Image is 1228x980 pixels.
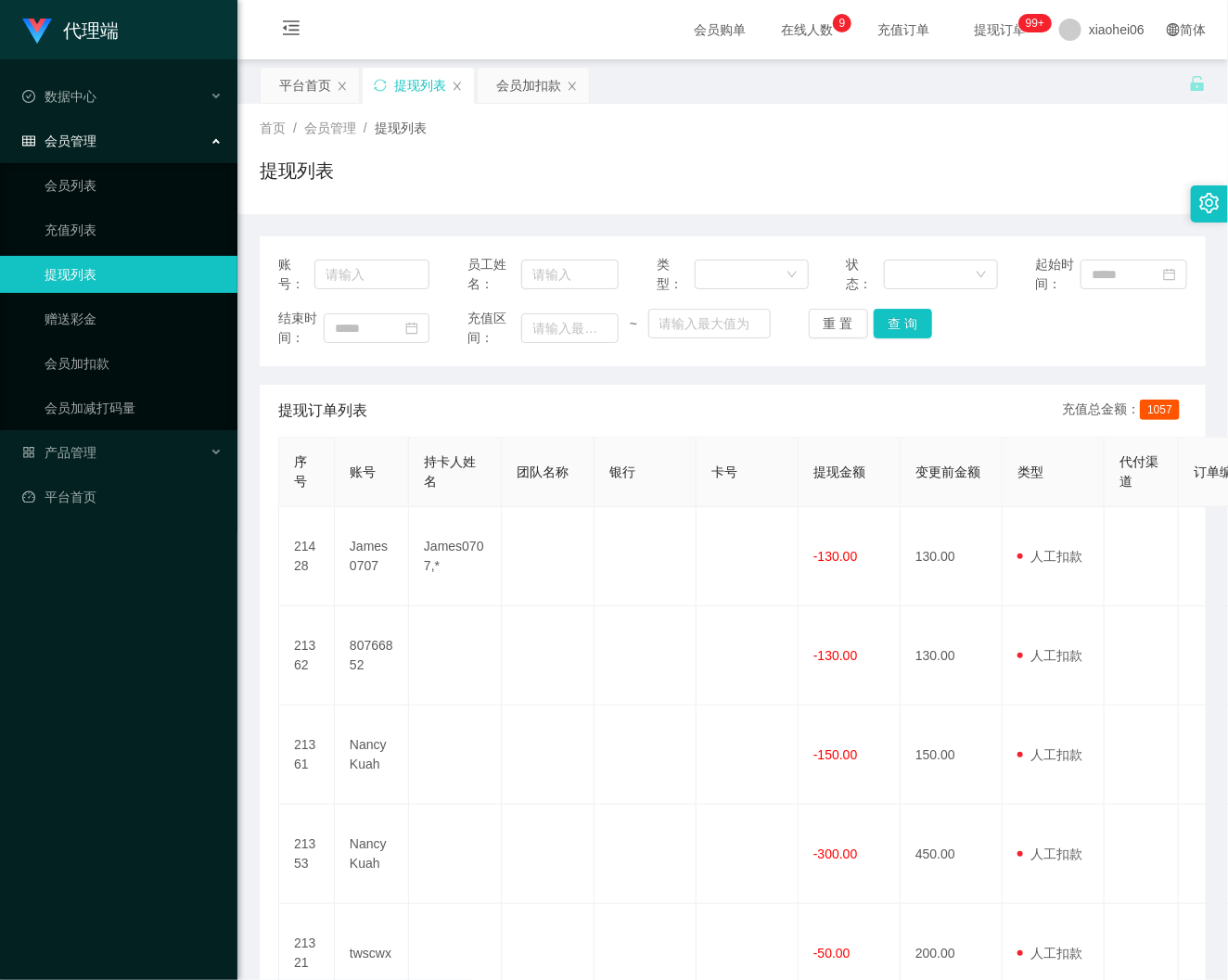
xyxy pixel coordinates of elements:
[648,309,771,338] input: 请输入最大值为
[45,167,223,204] a: 会员列表
[260,1,323,60] i: 图标: menu-fold
[364,121,367,135] span: /
[304,121,356,135] span: 会员管理
[335,606,409,706] td: 80766852
[337,81,348,92] i: 图标: close
[1167,23,1180,36] i: 图标: global
[711,465,737,479] span: 卡号
[813,549,857,564] span: -130.00
[517,465,569,479] span: 团队名称
[452,81,463,92] i: 图标: close
[813,946,851,961] span: -50.00
[839,14,846,32] p: 9
[496,68,561,103] div: 会员加扣款
[1017,747,1082,762] span: 人工扣款
[609,465,635,479] span: 银行
[813,747,857,762] span: -150.00
[1017,648,1082,663] span: 人工扣款
[1189,75,1206,92] i: 图标: unlock
[874,309,933,338] button: 查 询
[657,255,695,294] span: 类型：
[965,23,1035,36] span: 提现订单
[375,121,427,135] span: 提现列表
[22,445,96,460] span: 产品管理
[521,260,619,289] input: 请输入
[279,507,335,606] td: 21428
[335,507,409,606] td: James0707
[1199,193,1220,213] i: 图标: setting
[976,269,987,282] i: 图标: down
[279,706,335,805] td: 21361
[279,606,335,706] td: 21362
[901,606,1003,706] td: 130.00
[901,805,1003,904] td: 450.00
[1017,946,1082,961] span: 人工扣款
[335,805,409,904] td: NancyKuah
[1062,400,1187,422] div: 充值总金额：
[45,389,223,426] a: 会员加减打码量
[314,260,429,289] input: 请输入
[901,507,1003,606] td: 130.00
[22,134,35,147] i: 图标: table
[813,648,857,663] span: -130.00
[1017,846,1082,861] span: 人工扣款
[394,68,446,103] div: 提现列表
[260,121,286,135] span: 首页
[278,309,324,348] span: 结束时间：
[813,846,857,861] span: -300.00
[22,446,35,459] i: 图标: appstore-o
[45,211,223,248] a: 充值列表
[915,465,980,479] span: 变更前金额
[22,89,96,104] span: 数据中心
[374,79,387,92] i: 图标: sync
[1119,454,1158,489] span: 代付渠道
[278,255,314,294] span: 账号：
[467,255,521,294] span: 员工姓名：
[45,256,223,293] a: 提现列表
[279,805,335,904] td: 21353
[335,706,409,805] td: NancyKuah
[424,454,476,489] span: 持卡人姓名
[22,19,52,45] img: logo.9652507e.png
[1140,400,1180,420] span: 1057
[813,465,865,479] span: 提现金额
[1036,255,1081,294] span: 起始时间：
[833,14,851,32] sup: 9
[1017,465,1043,479] span: 类型
[279,68,331,103] div: 平台首页
[409,507,502,606] td: James0707,*
[467,309,521,348] span: 充值区间：
[278,400,367,422] span: 提现订单列表
[260,157,334,185] h1: 提现列表
[619,314,647,334] span: ~
[22,478,223,515] a: 图标: dashboard平台首页
[521,313,619,343] input: 请输入最小值为
[846,255,884,294] span: 状态：
[1163,268,1176,281] i: 图标: calendar
[350,465,376,479] span: 账号
[63,1,119,60] h1: 代理端
[45,345,223,382] a: 会员加扣款
[22,22,119,37] a: 代理端
[294,454,307,489] span: 序号
[787,269,798,282] i: 图标: down
[772,23,842,36] span: 在线人数
[868,23,939,36] span: 充值订单
[901,706,1003,805] td: 150.00
[45,300,223,337] a: 赠送彩金
[22,90,35,103] i: 图标: check-circle-o
[567,81,578,92] i: 图标: close
[1018,14,1052,32] sup: 1113
[1017,549,1082,564] span: 人工扣款
[405,322,418,335] i: 图标: calendar
[809,309,868,338] button: 重 置
[22,134,96,148] span: 会员管理
[293,121,297,135] span: /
